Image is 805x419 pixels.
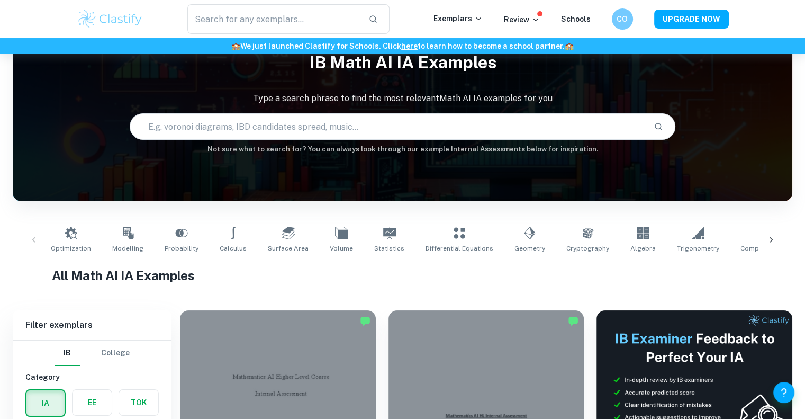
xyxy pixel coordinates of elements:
[616,13,628,25] h6: CO
[220,244,247,253] span: Calculus
[52,266,754,285] h1: All Math AI IA Examples
[360,316,370,326] img: Marked
[568,316,578,326] img: Marked
[55,341,80,366] button: IB
[773,382,794,403] button: Help and Feedback
[504,14,540,25] p: Review
[77,8,144,30] img: Clastify logo
[231,42,240,50] span: 🏫
[374,244,404,253] span: Statistics
[268,244,309,253] span: Surface Area
[649,118,667,136] button: Search
[26,390,65,416] button: IA
[561,15,591,23] a: Schools
[25,371,159,383] h6: Category
[677,244,719,253] span: Trigonometry
[13,310,171,340] h6: Filter exemplars
[55,341,130,366] div: Filter type choice
[112,244,143,253] span: Modelling
[101,341,130,366] button: College
[740,244,799,253] span: Complex Numbers
[13,144,792,155] h6: Not sure what to search for? You can always look through our example Internal Assessments below f...
[612,8,633,30] button: CO
[401,42,418,50] a: here
[165,244,198,253] span: Probability
[13,46,792,79] h1: IB Math AI IA examples
[130,112,645,141] input: E.g. voronoi diagrams, IBD candidates spread, music...
[565,42,574,50] span: 🏫
[426,244,493,253] span: Differential Equations
[654,10,729,29] button: UPGRADE NOW
[51,244,91,253] span: Optimization
[2,40,803,52] h6: We just launched Clastify for Schools. Click to learn how to become a school partner.
[433,13,483,24] p: Exemplars
[330,244,353,253] span: Volume
[187,4,360,34] input: Search for any exemplars...
[119,390,158,415] button: TOK
[630,244,656,253] span: Algebra
[13,92,792,105] p: Type a search phrase to find the most relevant Math AI IA examples for you
[73,390,112,415] button: EE
[566,244,609,253] span: Cryptography
[514,244,545,253] span: Geometry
